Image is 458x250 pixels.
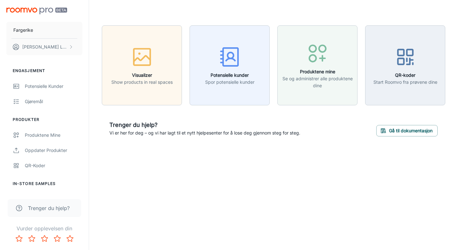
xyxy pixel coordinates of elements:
[6,22,82,38] button: Fargerike
[111,79,173,86] p: Show products in real spaces
[373,79,437,86] p: Start Roomvo fra prøvene dine
[365,62,445,68] a: QR-koderStart Roomvo fra prøvene dine
[25,132,82,139] div: Produktene mine
[376,125,438,136] button: Gå til dokumentasjon
[25,83,82,90] div: Potensielle kunder
[205,72,254,79] h6: Potensielle kunder
[373,72,437,79] h6: QR-koder
[25,147,82,154] div: Oppdater produkter
[205,79,254,86] p: Spor potensielle kunder
[190,62,270,68] a: Potensielle kunderSpor potensielle kunder
[109,129,300,136] p: Vi er her for deg – og vi har lagt til et nytt hjelpesenter for å lose deg gjennom steg for steg.
[25,162,82,169] div: QR-koder
[277,62,357,68] a: Produktene mineSe og administrer alle produktene dine
[6,8,67,14] img: Roomvo PRO Beta
[281,68,353,75] h6: Produktene mine
[13,27,33,34] p: Fargerike
[376,127,438,133] a: Gå til dokumentasjon
[25,98,82,105] div: Gjøremål
[365,25,445,105] button: QR-koderStart Roomvo fra prøvene dine
[277,25,357,105] button: Produktene mineSe og administrer alle produktene dine
[6,39,82,55] button: [PERSON_NAME] Løveng
[190,25,270,105] button: Potensielle kunderSpor potensielle kunder
[111,72,173,79] h6: Visualizer
[22,43,67,50] p: [PERSON_NAME] Løveng
[102,25,182,105] button: VisualizerShow products in real spaces
[281,75,353,89] p: Se og administrer alle produktene dine
[109,121,300,129] h6: Trenger du hjelp?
